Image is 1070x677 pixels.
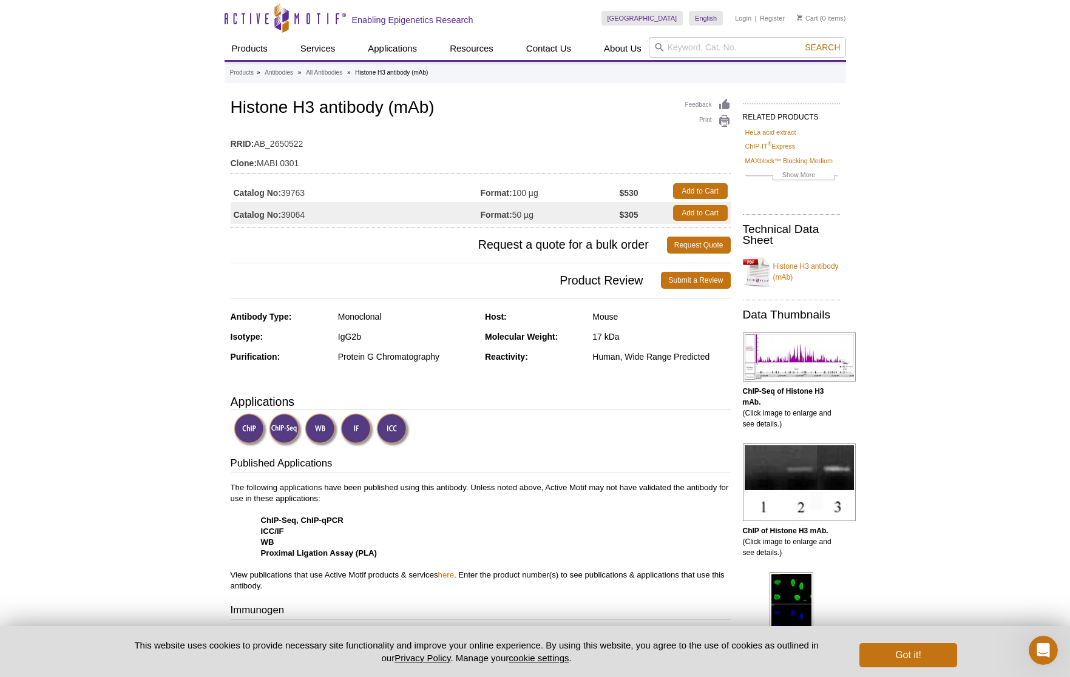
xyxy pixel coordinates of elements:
[509,653,569,663] button: cookie settings
[673,183,728,199] a: Add to Cart
[743,527,828,535] b: ChIP of Histone H3 mAb.
[601,11,683,25] a: [GEOGRAPHIC_DATA]
[481,202,620,224] td: 50 µg
[231,456,731,473] h3: Published Applications
[298,69,302,76] li: »
[394,653,450,663] a: Privacy Policy
[231,312,292,322] strong: Antibody Type:
[234,209,282,220] strong: Catalog No:
[745,127,796,138] a: HeLa acid extract
[481,209,512,220] strong: Format:
[743,332,856,382] img: Histone H3 antibody (mAb) tested by ChIP-Seq.
[231,352,280,362] strong: Purification:
[592,351,730,362] div: Human, Wide Range Predicted
[340,413,374,446] img: Immunofluorescence Validated
[597,37,649,60] a: About Us
[352,15,473,25] h2: Enabling Epigenetics Research
[231,180,481,202] td: 39763
[231,272,662,289] span: Product Review
[743,525,840,558] p: (Click image to enlarge and see details.)
[859,643,957,667] button: Got it!
[685,98,731,112] a: Feedback
[801,42,844,53] button: Search
[261,527,284,536] strong: ICC/IF
[338,311,476,322] div: Monoclonal
[745,169,838,183] a: Show More
[231,482,731,591] p: The following applications have been published using this antibody. Unless noted above, Active Mo...
[355,69,428,76] li: Histone H3 antibody (mAb)
[231,158,257,169] strong: Clone:
[735,14,751,22] a: Login
[306,67,342,78] a: All Antibodies
[743,254,840,290] a: Histone H3 antibody (mAb)
[361,37,424,60] a: Applications
[225,37,275,60] a: Products
[592,311,730,322] div: Mouse
[347,69,351,76] li: »
[261,537,274,547] strong: WB
[376,413,410,446] img: Immunocytochemistry Validated
[743,103,840,125] h2: RELATED PRODUCTS
[230,67,254,78] a: Products
[745,155,833,166] a: MAXblock™ Blocking Medium
[743,386,840,429] p: (Click image to enlarge and see details.)
[261,548,378,557] strong: Proximal Ligation Assay (PLA)
[649,37,846,58] input: Keyword, Cat. No.
[338,351,476,362] div: Protein G Chromatography
[755,11,757,25] li: |
[797,15,802,21] img: Your Cart
[667,237,731,254] a: Request Quote
[519,37,578,60] a: Contact Us
[768,141,772,147] sup: ®
[743,443,856,521] img: Histone H3 antibody (mAb) tested by ChIP.
[269,413,302,446] img: ChIP-Seq Validated
[619,187,638,198] strong: $530
[338,331,476,342] div: IgG2b
[760,14,785,22] a: Register
[234,187,282,198] strong: Catalog No:
[481,180,620,202] td: 100 µg
[231,131,731,150] td: AB_2650522
[261,516,344,525] strong: ChIP-Seq, ChIP-qPCR
[743,309,840,320] h2: Data Thumbnails
[293,37,343,60] a: Services
[805,42,840,52] span: Search
[438,570,454,579] a: here
[231,150,731,170] td: MABI 0301
[743,224,840,246] h2: Technical Data Sheet
[485,312,507,322] strong: Host:
[231,392,731,411] h3: Applications
[305,413,338,446] img: Western Blot Validated
[797,14,818,22] a: Cart
[231,332,263,342] strong: Isotype:
[661,272,730,289] a: Submit a Review
[797,11,846,25] li: (0 items)
[234,413,267,446] img: ChIP Validated
[1029,636,1058,665] iframe: Intercom live chat
[231,237,667,254] span: Request a quote for a bulk order
[685,115,731,128] a: Print
[689,11,723,25] a: English
[743,387,824,406] b: ChIP-Seq of Histone H3 mAb.
[745,141,796,152] a: ChIP-IT®Express
[265,67,293,78] a: Antibodies
[770,572,813,667] img: Histone H3 antibody (mAb) tested by immunofluorescence.
[485,332,558,342] strong: Molecular Weight:
[442,37,501,60] a: Resources
[231,98,731,119] h1: Histone H3 antibody (mAb)
[619,209,638,220] strong: $305
[231,138,254,149] strong: RRID:
[481,187,512,198] strong: Format:
[592,331,730,342] div: 17 kDa
[113,639,840,664] p: This website uses cookies to provide necessary site functionality and improve your online experie...
[231,202,481,224] td: 39064
[231,603,731,620] h3: Immunogen
[485,352,528,362] strong: Reactivity:
[673,205,728,221] a: Add to Cart
[257,69,260,76] li: »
